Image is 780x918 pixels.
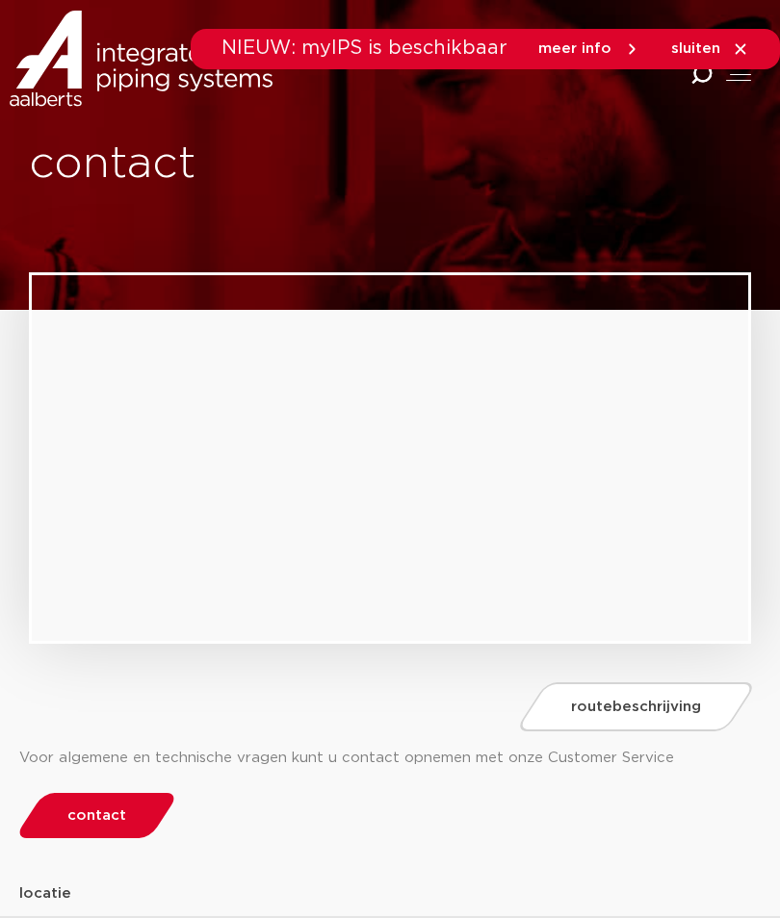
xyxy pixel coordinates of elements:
h1: contact [29,134,434,195]
a: routebeschrijving [514,682,757,731]
a: contact [14,793,180,838]
span: sluiten [671,41,720,56]
div: Voor algemene en technische vragen kunt u contact opnemen met onze Customer Service [19,743,674,774]
span: meer info [538,41,611,56]
strong: locatie [19,886,71,901]
span: NIEUW: myIPS is beschikbaar [221,38,507,58]
a: meer info [538,40,640,58]
span: contact [67,808,126,823]
a: sluiten [671,40,749,58]
span: routebeschrijving [571,700,701,714]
